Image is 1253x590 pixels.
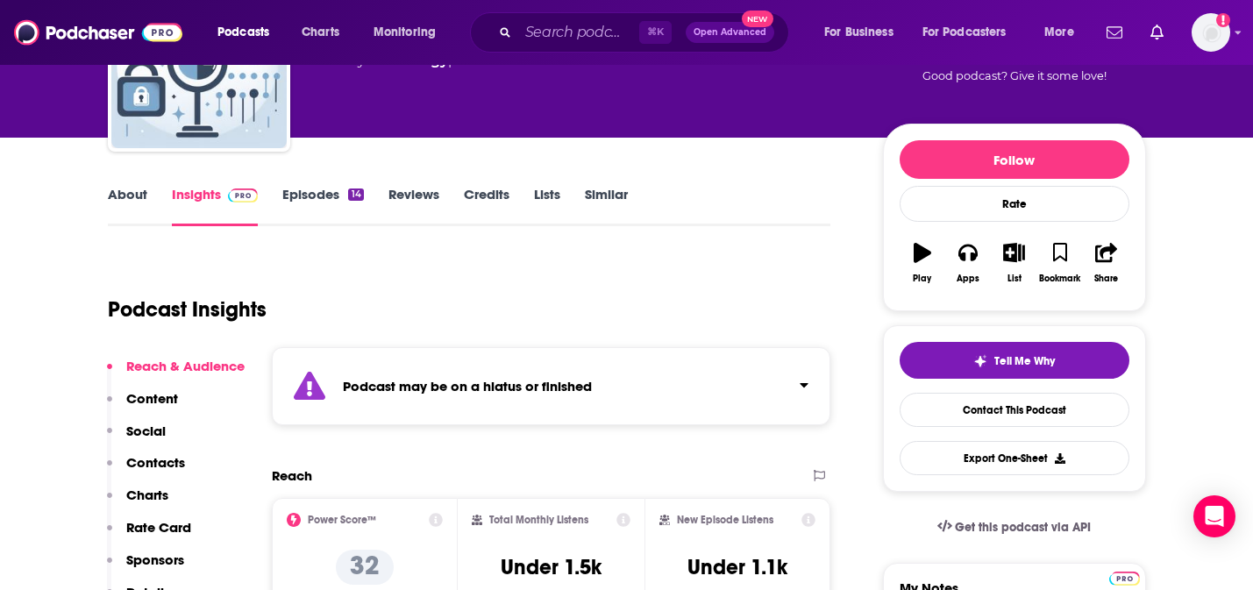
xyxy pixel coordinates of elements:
[126,423,166,439] p: Social
[900,186,1129,222] div: Rate
[107,519,191,551] button: Rate Card
[107,454,185,487] button: Contacts
[534,186,560,226] a: Lists
[126,487,168,503] p: Charts
[900,140,1129,179] button: Follow
[107,390,178,423] button: Content
[973,354,987,368] img: tell me why sparkle
[900,342,1129,379] button: tell me why sparkleTell Me Why
[677,514,773,526] h2: New Episode Listens
[272,347,831,425] section: Click to expand status details
[217,20,269,45] span: Podcasts
[900,393,1129,427] a: Contact This Podcast
[900,231,945,295] button: Play
[694,28,766,37] span: Open Advanced
[686,22,774,43] button: Open AdvancedNew
[343,378,592,395] strong: Podcast may be on a hiatus or finished
[1192,13,1230,52] img: User Profile
[1083,231,1128,295] button: Share
[14,16,182,49] img: Podchaser - Follow, Share and Rate Podcasts
[1007,274,1022,284] div: List
[1037,231,1083,295] button: Bookmark
[687,554,787,580] h3: Under 1.1k
[388,186,439,226] a: Reviews
[824,20,893,45] span: For Business
[172,186,259,226] a: InsightsPodchaser Pro
[126,358,245,374] p: Reach & Audience
[922,20,1007,45] span: For Podcasters
[923,506,1106,549] a: Get this podcast via API
[282,186,363,226] a: Episodes14
[922,69,1107,82] span: Good podcast? Give it some love!
[945,231,991,295] button: Apps
[348,188,363,201] div: 14
[1216,13,1230,27] svg: Add a profile image
[812,18,915,46] button: open menu
[1143,18,1171,47] a: Show notifications dropdown
[1032,18,1096,46] button: open menu
[1044,20,1074,45] span: More
[994,354,1055,368] span: Tell Me Why
[108,296,267,323] h1: Podcast Insights
[1193,495,1235,537] div: Open Intercom Messenger
[205,18,292,46] button: open menu
[464,186,509,226] a: Credits
[308,514,376,526] h2: Power Score™
[1039,274,1080,284] div: Bookmark
[742,11,773,27] span: New
[272,467,312,484] h2: Reach
[487,12,806,53] div: Search podcasts, credits, & more...
[126,390,178,407] p: Content
[955,520,1091,535] span: Get this podcast via API
[957,274,979,284] div: Apps
[374,20,436,45] span: Monitoring
[228,188,259,203] img: Podchaser Pro
[108,186,147,226] a: About
[1094,274,1118,284] div: Share
[126,551,184,568] p: Sponsors
[639,21,672,44] span: ⌘ K
[107,423,166,455] button: Social
[585,186,628,226] a: Similar
[991,231,1036,295] button: List
[107,358,245,390] button: Reach & Audience
[1109,572,1140,586] img: Podchaser Pro
[336,550,394,585] p: 32
[302,20,339,45] span: Charts
[1109,569,1140,586] a: Pro website
[489,514,588,526] h2: Total Monthly Listens
[126,454,185,471] p: Contacts
[900,441,1129,475] button: Export One-Sheet
[107,551,184,584] button: Sponsors
[107,487,168,519] button: Charts
[290,18,350,46] a: Charts
[1100,18,1129,47] a: Show notifications dropdown
[911,18,1032,46] button: open menu
[1192,13,1230,52] button: Show profile menu
[913,274,931,284] div: Play
[518,18,639,46] input: Search podcasts, credits, & more...
[501,554,602,580] h3: Under 1.5k
[1192,13,1230,52] span: Logged in as KSMolly
[361,18,459,46] button: open menu
[126,519,191,536] p: Rate Card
